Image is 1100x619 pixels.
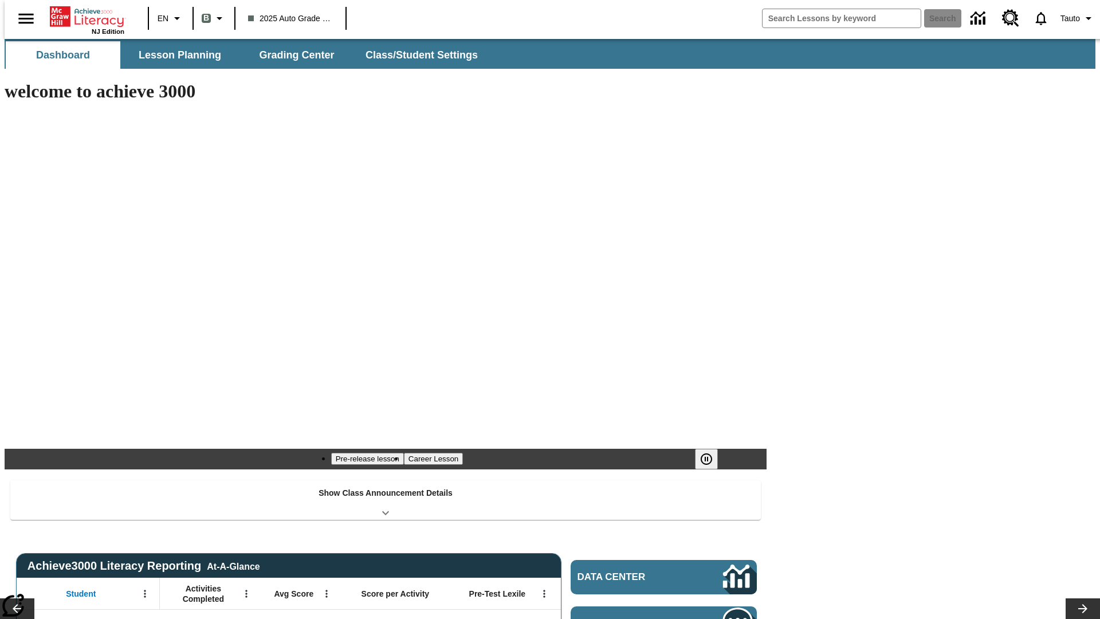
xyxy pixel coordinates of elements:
[239,41,354,69] button: Grading Center
[36,49,90,62] span: Dashboard
[577,571,685,583] span: Data Center
[92,28,124,35] span: NJ Edition
[1026,3,1056,33] a: Notifications
[763,9,921,28] input: search field
[366,49,478,62] span: Class/Student Settings
[6,41,120,69] button: Dashboard
[404,453,463,465] button: Slide 2 Career Lesson
[66,589,96,599] span: Student
[123,41,237,69] button: Lesson Planning
[50,5,124,28] a: Home
[319,487,453,499] p: Show Class Announcement Details
[1066,598,1100,619] button: Lesson carousel, Next
[9,2,43,36] button: Open side menu
[331,453,404,465] button: Slide 1 Pre-release lesson
[248,13,333,25] span: 2025 Auto Grade 1 B
[50,4,124,35] div: Home
[203,11,209,25] span: B
[259,49,334,62] span: Grading Center
[197,8,231,29] button: Boost Class color is gray green. Change class color
[139,49,221,62] span: Lesson Planning
[536,585,553,602] button: Open Menu
[469,589,526,599] span: Pre-Test Lexile
[356,41,487,69] button: Class/Student Settings
[964,3,995,34] a: Data Center
[1060,13,1080,25] span: Tauto
[10,480,761,520] div: Show Class Announcement Details
[152,8,189,29] button: Language: EN, Select a language
[207,559,260,572] div: At-A-Glance
[5,39,1095,69] div: SubNavbar
[27,559,260,573] span: Achieve3000 Literacy Reporting
[136,585,154,602] button: Open Menu
[1056,8,1100,29] button: Profile/Settings
[158,13,168,25] span: EN
[695,449,729,469] div: Pause
[5,41,488,69] div: SubNavbar
[362,589,430,599] span: Score per Activity
[695,449,718,469] button: Pause
[238,585,255,602] button: Open Menu
[318,585,335,602] button: Open Menu
[571,560,757,594] a: Data Center
[5,81,767,102] h1: welcome to achieve 3000
[995,3,1026,34] a: Resource Center, Will open in new tab
[274,589,313,599] span: Avg Score
[166,583,241,604] span: Activities Completed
